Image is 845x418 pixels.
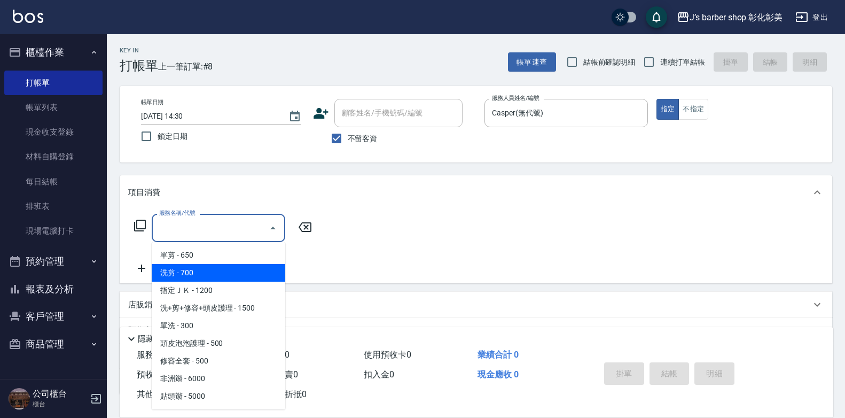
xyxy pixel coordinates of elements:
[478,369,519,380] span: 現金應收 0
[152,246,285,264] span: 單剪 - 650
[4,303,103,330] button: 客戶管理
[364,369,394,380] span: 扣入金 0
[152,299,285,317] span: 洗+剪+修容+頭皮護理 - 1500
[13,10,43,23] img: Logo
[128,325,168,336] p: 預收卡販賣
[656,99,679,120] button: 指定
[672,6,787,28] button: J’s barber shop 彰化彰美
[264,220,281,237] button: Close
[141,107,278,125] input: YYYY/MM/DD hh:mm
[678,99,708,120] button: 不指定
[120,58,158,73] h3: 打帳單
[4,169,103,194] a: 每日結帳
[4,194,103,219] a: 排班表
[120,47,158,54] h2: Key In
[120,175,832,210] div: 項目消費
[9,388,30,409] img: Person
[364,350,411,360] span: 使用預收卡 0
[120,318,832,343] div: 預收卡販賣
[4,144,103,169] a: 材料自購登錄
[152,388,285,405] span: 貼頭辮 - 5000
[4,275,103,303] button: 報表及分析
[348,133,378,144] span: 不留客資
[120,292,832,318] div: 店販銷售
[137,389,193,399] span: 其他付款方式 0
[4,95,103,120] a: 帳單列表
[33,399,87,409] p: 櫃台
[660,57,705,68] span: 連續打單結帳
[137,350,176,360] span: 服務消費 0
[4,38,103,66] button: 櫃檯作業
[646,6,667,28] button: save
[4,71,103,95] a: 打帳單
[159,209,195,217] label: 服務名稱/代號
[158,131,187,142] span: 鎖定日期
[492,94,539,102] label: 服務人員姓名/編號
[33,389,87,399] h5: 公司櫃台
[138,334,186,345] p: 隱藏業績明細
[152,264,285,282] span: 洗剪 - 700
[128,299,160,311] p: 店販銷售
[508,52,556,72] button: 帳單速查
[152,335,285,352] span: 頭皮泡泡護理 - 500
[141,98,163,106] label: 帳單日期
[583,57,636,68] span: 結帳前確認明細
[137,369,184,380] span: 預收卡販賣 0
[4,219,103,243] a: 現場電腦打卡
[158,60,213,73] span: 上一筆訂單:#8
[4,330,103,358] button: 商品管理
[478,350,519,360] span: 業績合計 0
[152,352,285,370] span: 修容全套 - 500
[4,120,103,144] a: 現金收支登錄
[152,282,285,299] span: 指定ＪＫ - 1200
[791,7,832,27] button: 登出
[152,317,285,335] span: 單洗 - 300
[152,370,285,388] span: 非洲辮 - 6000
[4,247,103,275] button: 預約管理
[128,187,160,198] p: 項目消費
[282,104,308,129] button: Choose date, selected date is 2025-08-23
[690,11,783,24] div: J’s barber shop 彰化彰美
